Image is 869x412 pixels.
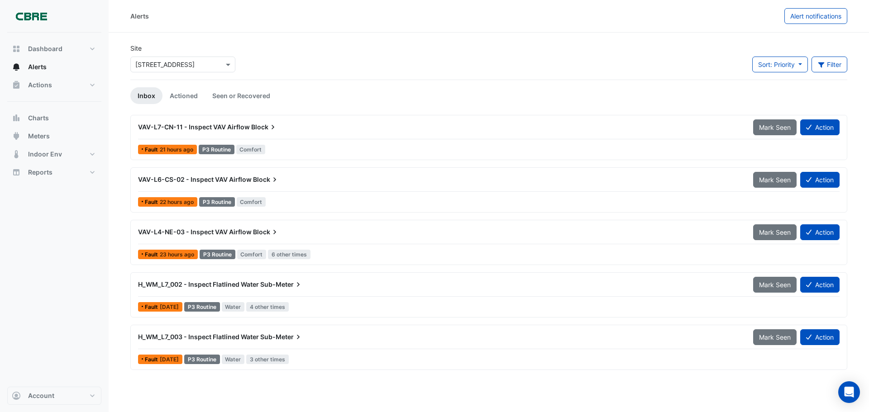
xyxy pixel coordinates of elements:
div: P3 Routine [184,302,220,312]
span: Fri 19-Sep-2025 10:04 AEST [160,303,179,310]
button: Sort: Priority [752,57,808,72]
span: Actions [28,81,52,90]
span: Fault [145,147,160,152]
button: Charts [7,109,101,127]
div: P3 Routine [184,355,220,364]
button: Actions [7,76,101,94]
span: 6 other times [268,250,310,259]
span: Comfort [237,197,266,207]
span: Water [222,355,245,364]
button: Mark Seen [753,277,797,293]
span: Mark Seen [759,281,791,289]
span: Block [253,227,279,237]
span: Mon 22-Sep-2025 08:37 AEST [160,251,194,258]
span: Mark Seen [759,333,791,341]
span: Alert notifications [790,12,841,20]
button: Account [7,387,101,405]
button: Action [800,277,840,293]
span: Mark Seen [759,123,791,131]
span: 3 other times [246,355,289,364]
app-icon: Charts [12,114,21,123]
button: Dashboard [7,40,101,58]
span: Mark Seen [759,228,791,236]
span: Dashboard [28,44,62,53]
button: Filter [812,57,848,72]
span: Alerts [28,62,47,71]
span: Meters [28,132,50,141]
app-icon: Meters [12,132,21,141]
app-icon: Dashboard [12,44,21,53]
app-icon: Actions [12,81,21,90]
span: Fault [145,304,160,310]
span: Indoor Env [28,150,62,159]
button: Action [800,329,840,345]
span: Comfort [236,145,266,154]
span: VAV-L7-CN-11 - Inspect VAV Airflow [138,123,250,131]
span: Account [28,391,54,400]
span: VAV-L6-CS-02 - Inspect VAV Airflow [138,175,252,183]
span: Sort: Priority [758,61,795,68]
a: Actioned [162,87,205,104]
div: Alerts [130,11,149,21]
app-icon: Indoor Env [12,150,21,159]
button: Mark Seen [753,224,797,240]
span: H_WM_L7_003 - Inspect Flatlined Water [138,333,259,341]
span: Mon 22-Sep-2025 10:37 AEST [160,146,193,153]
span: Fault [145,252,160,257]
span: Sub-Meter [260,280,303,289]
span: Fri 19-Sep-2025 10:04 AEST [160,356,179,363]
button: Mark Seen [753,172,797,188]
app-icon: Reports [12,168,21,177]
span: Reports [28,168,53,177]
button: Meters [7,127,101,145]
label: Site [130,43,142,53]
span: H_WM_L7_002 - Inspect Flatlined Water [138,280,259,288]
a: Inbox [130,87,162,104]
span: Sub-Meter [260,332,303,341]
span: Block [253,175,279,184]
span: Charts [28,114,49,123]
span: Mark Seen [759,176,791,184]
span: 4 other times [246,302,289,312]
button: Alert notifications [784,8,847,24]
span: Mon 22-Sep-2025 09:38 AEST [160,199,194,205]
button: Indoor Env [7,145,101,163]
div: P3 Routine [199,197,235,207]
button: Mark Seen [753,329,797,345]
a: Seen or Recovered [205,87,277,104]
div: Open Intercom Messenger [838,381,860,403]
div: P3 Routine [199,145,234,154]
button: Mark Seen [753,119,797,135]
button: Reports [7,163,101,181]
button: Alerts [7,58,101,76]
span: Water [222,302,245,312]
span: Fault [145,199,160,205]
span: VAV-L4-NE-03 - Inspect VAV Airflow [138,228,252,236]
div: P3 Routine [200,250,235,259]
span: Fault [145,357,160,362]
button: Action [800,224,840,240]
img: Company Logo [11,7,52,25]
span: Block [251,123,277,132]
button: Action [800,172,840,188]
button: Action [800,119,840,135]
app-icon: Alerts [12,62,21,71]
span: Comfort [237,250,267,259]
